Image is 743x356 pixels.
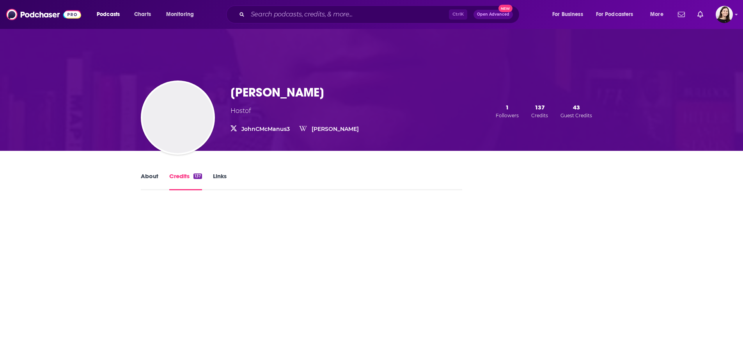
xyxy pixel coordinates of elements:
span: Logged in as lucynalen [716,6,733,23]
button: Show profile menu [716,6,733,23]
button: open menu [547,8,593,21]
button: open menu [91,8,130,21]
a: Show notifications dropdown [694,8,706,21]
span: of [245,107,251,114]
span: 43 [573,104,580,111]
span: For Business [552,9,583,20]
span: Charts [134,9,151,20]
button: open menu [591,8,645,21]
span: Monitoring [166,9,194,20]
a: [PERSON_NAME] [312,125,359,132]
button: 137Credits [529,103,550,119]
span: Open Advanced [477,13,509,16]
span: Host [231,107,245,114]
button: 1Followers [493,103,521,119]
a: Links [213,172,227,190]
span: Ctrl K [449,9,467,20]
div: Search podcasts, credits, & more... [234,5,527,23]
span: 137 [535,104,545,111]
a: Charts [129,8,156,21]
a: About [141,172,158,190]
input: Search podcasts, credits, & more... [248,8,449,21]
span: Credits [531,113,548,118]
img: Podchaser - Follow, Share and Rate Podcasts [6,7,81,22]
h3: [PERSON_NAME] [231,85,324,100]
img: User Profile [716,6,733,23]
span: New [498,5,512,12]
button: Open AdvancedNew [473,10,513,19]
span: Guest Credits [560,113,592,118]
button: open menu [161,8,204,21]
span: 1 [505,104,509,111]
span: Followers [496,113,519,118]
button: 43Guest Credits [558,103,594,119]
a: Show notifications dropdown [675,8,688,21]
span: Podcasts [97,9,120,20]
a: JohnCMcManus3 [241,125,290,132]
div: 137 [193,174,202,179]
span: More [650,9,663,20]
span: For Podcasters [596,9,633,20]
button: open menu [645,8,673,21]
a: Credits137 [169,172,202,190]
